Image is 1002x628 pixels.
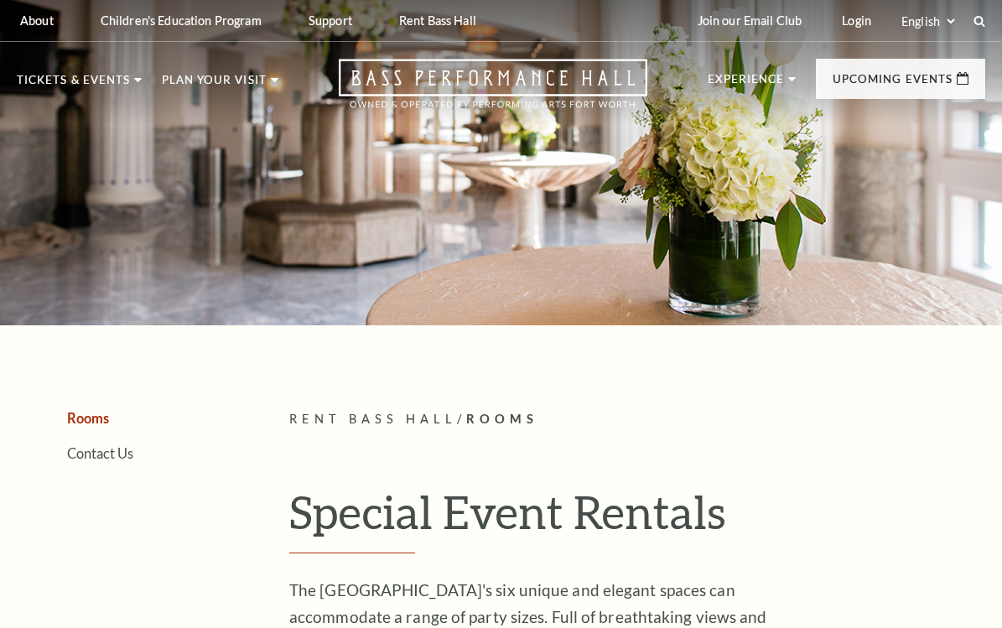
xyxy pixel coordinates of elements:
[101,13,262,28] p: Children's Education Program
[289,485,985,553] h1: Special Event Rentals
[309,13,352,28] p: Support
[20,13,54,28] p: About
[67,410,109,426] a: Rooms
[466,412,538,426] span: Rooms
[162,75,267,95] p: Plan Your Visit
[67,445,133,461] a: Contact Us
[708,74,785,94] p: Experience
[289,412,457,426] span: Rent Bass Hall
[898,13,958,29] select: Select:
[833,74,953,94] p: Upcoming Events
[399,13,476,28] p: Rent Bass Hall
[289,409,985,430] p: /
[17,75,130,95] p: Tickets & Events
